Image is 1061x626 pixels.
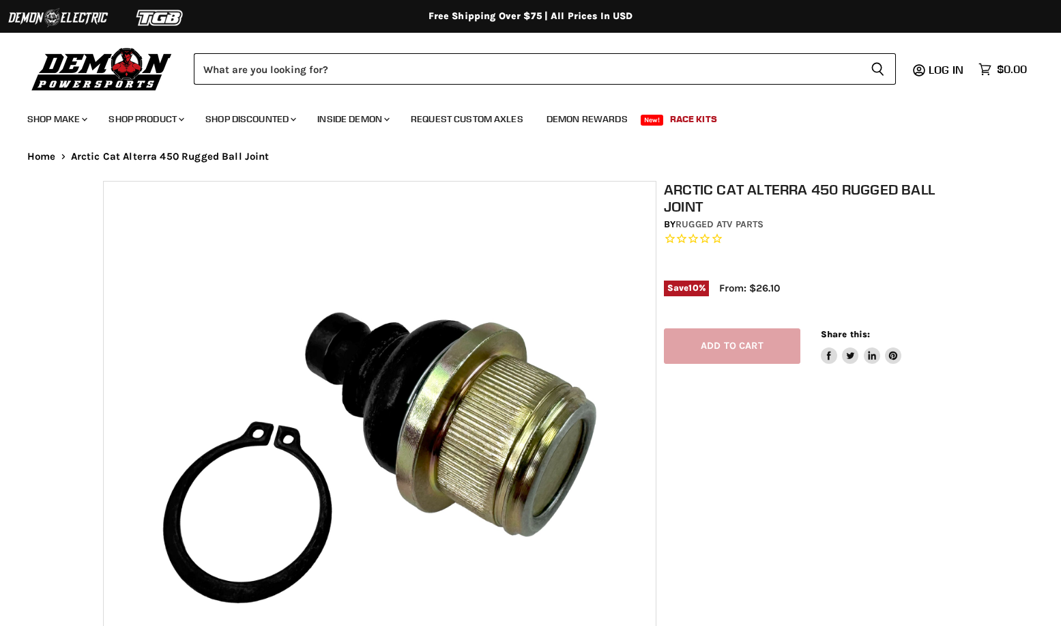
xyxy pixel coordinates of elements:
[922,63,972,76] a: Log in
[719,282,780,294] span: From: $26.10
[536,105,638,133] a: Demon Rewards
[307,105,398,133] a: Inside Demon
[675,218,764,230] a: Rugged ATV Parts
[27,44,177,93] img: Demon Powersports
[664,281,709,296] span: Save %
[194,53,860,85] input: Search
[17,105,96,133] a: Shop Make
[401,105,534,133] a: Request Custom Axles
[821,328,902,365] aside: Share this:
[641,115,664,126] span: New!
[98,105,192,133] a: Shop Product
[664,232,966,246] span: Rated 0.0 out of 5 stars 0 reviews
[660,105,727,133] a: Race Kits
[71,151,270,162] span: Arctic Cat Alterra 450 Rugged Ball Joint
[860,53,896,85] button: Search
[27,151,56,162] a: Home
[688,283,698,293] span: 10
[195,105,304,133] a: Shop Discounted
[972,59,1034,79] a: $0.00
[7,5,109,31] img: Demon Electric Logo 2
[664,217,966,232] div: by
[109,5,212,31] img: TGB Logo 2
[997,63,1027,76] span: $0.00
[664,181,966,215] h1: Arctic Cat Alterra 450 Rugged Ball Joint
[17,100,1023,133] ul: Main menu
[194,53,896,85] form: Product
[929,63,963,76] span: Log in
[821,329,870,339] span: Share this:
